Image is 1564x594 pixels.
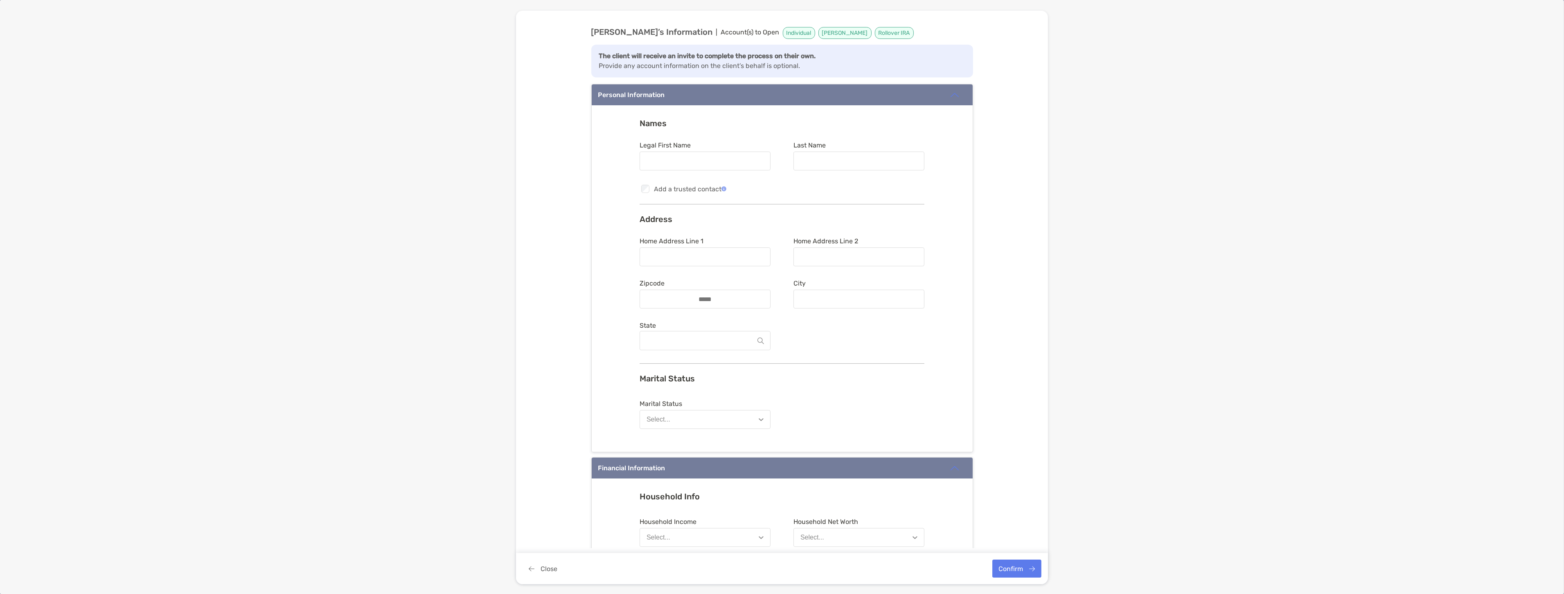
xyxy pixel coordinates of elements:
input: Home Address Line 2 [794,254,924,261]
span: Household Income [640,518,771,526]
span: Last Name [793,141,924,149]
input: Home Address Line 1 [640,254,770,261]
span: [PERSON_NAME] [818,27,872,39]
img: Open dropdown arrow [759,418,764,421]
div: Financial Information [598,464,665,472]
div: Provide any account information on the client’s behalf is optional. [591,45,973,77]
span: Marital Status [640,400,771,408]
h3: Names [640,118,924,128]
button: Select... [793,528,924,547]
input: Last Name [794,158,924,165]
div: Select... [647,534,670,541]
div: Select... [800,534,824,541]
input: City [794,296,924,303]
img: icon arrow [950,463,960,473]
img: Add a trusted contact [721,186,726,191]
button: Select... [640,528,771,547]
span: Rollover IRA [875,27,914,39]
h3: Household Info [640,492,924,501]
button: Close [523,560,564,578]
span: Add a trusted contact [654,185,726,193]
span: Individual [783,27,815,39]
h3: Marital Status [640,374,924,383]
img: Open dropdown arrow [913,536,917,539]
span: Home Address Line 1 [640,237,771,245]
label: State [640,322,771,329]
span: Household Net Worth [793,518,924,526]
input: Legal First Name [640,158,770,165]
span: Home Address Line 2 [793,237,924,245]
input: Zipcode [672,296,738,303]
img: Open dropdown arrow [759,536,764,539]
img: icon arrow [950,90,960,100]
div: Personal Information [598,91,665,99]
span: City [793,279,924,287]
span: Zipcode [640,279,771,287]
span: Account(s) to Open [721,27,780,37]
span: | [716,27,718,37]
span: Legal First Name [640,141,771,149]
h3: Address [640,214,924,224]
div: Select... [647,416,670,423]
strong: [PERSON_NAME] ’s Information [591,27,713,37]
strong: The client will receive an invite to complete the process on their own. [599,52,816,60]
img: Search Icon [757,338,764,344]
button: Select... [640,410,771,429]
button: Confirm [992,560,1041,578]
